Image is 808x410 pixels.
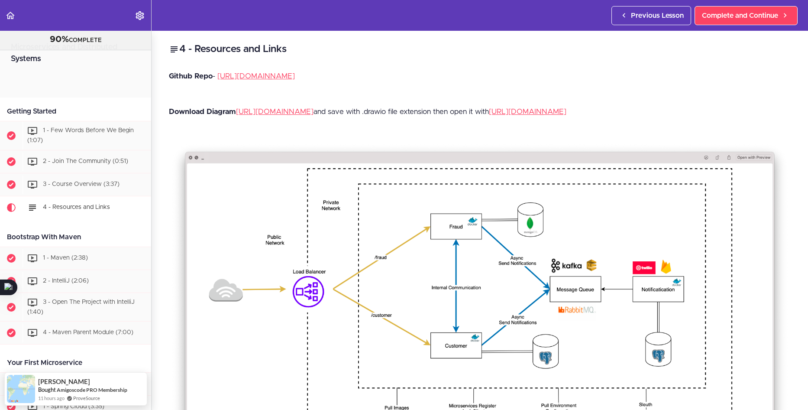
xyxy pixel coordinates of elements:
[7,375,35,403] img: provesource social proof notification image
[169,108,236,115] strong: Download Diagram
[43,204,110,210] span: 4 - Resources and Links
[611,6,691,25] a: Previous Lesson
[11,34,140,46] div: COMPLETE
[5,10,16,21] svg: Back to course curriculum
[38,386,56,393] span: Bought
[57,387,127,393] a: Amigoscode PRO Membership
[135,10,145,21] svg: Settings Menu
[489,108,566,115] a: [URL][DOMAIN_NAME]
[43,330,133,336] span: 4 - Maven Parent Module (7:00)
[43,181,120,187] span: 3 - Course Overview (3:37)
[43,278,89,284] span: 2 - IntelliJ (2:06)
[27,127,134,143] span: 1 - Few Words Before We Begin (1:07)
[236,108,314,115] a: [URL][DOMAIN_NAME]
[38,378,90,385] span: [PERSON_NAME]
[27,299,135,315] span: 3 - Open The Project with IntelliJ (1:40)
[38,394,65,402] span: 11 hours ago
[169,42,791,57] h2: 4 - Resources and Links
[217,72,295,80] a: [URL][DOMAIN_NAME]
[702,10,778,21] span: Complete and Continue
[631,10,684,21] span: Previous Lesson
[695,6,798,25] a: Complete and Continue
[169,105,791,118] p: and save with .drawio file extension then open it with
[169,70,791,83] p: -
[50,35,69,44] span: 90%
[169,72,213,80] strong: Github Repo
[43,255,88,261] span: 1 - Maven (2:38)
[43,158,128,164] span: 2 - Join The Community (0:51)
[73,394,100,402] a: ProveSource
[43,404,104,410] span: 1 - Spring Cloud (3:35)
